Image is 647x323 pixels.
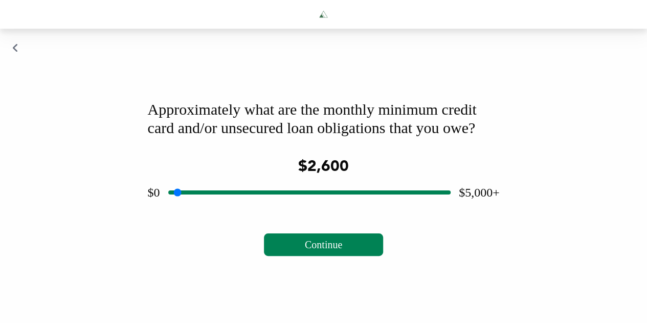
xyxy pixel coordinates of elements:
span: $0 [148,186,160,199]
div: Approximately what are the monthly minimum credit card and/or unsecured loan obligations that you... [148,100,500,137]
a: Tryascend.com [255,8,392,20]
span: $5,000+ [459,186,500,199]
img: Tryascend.com [318,9,329,20]
span: Continue [305,239,342,250]
button: Continue [264,233,383,256]
span: $2,600 [298,159,349,175]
